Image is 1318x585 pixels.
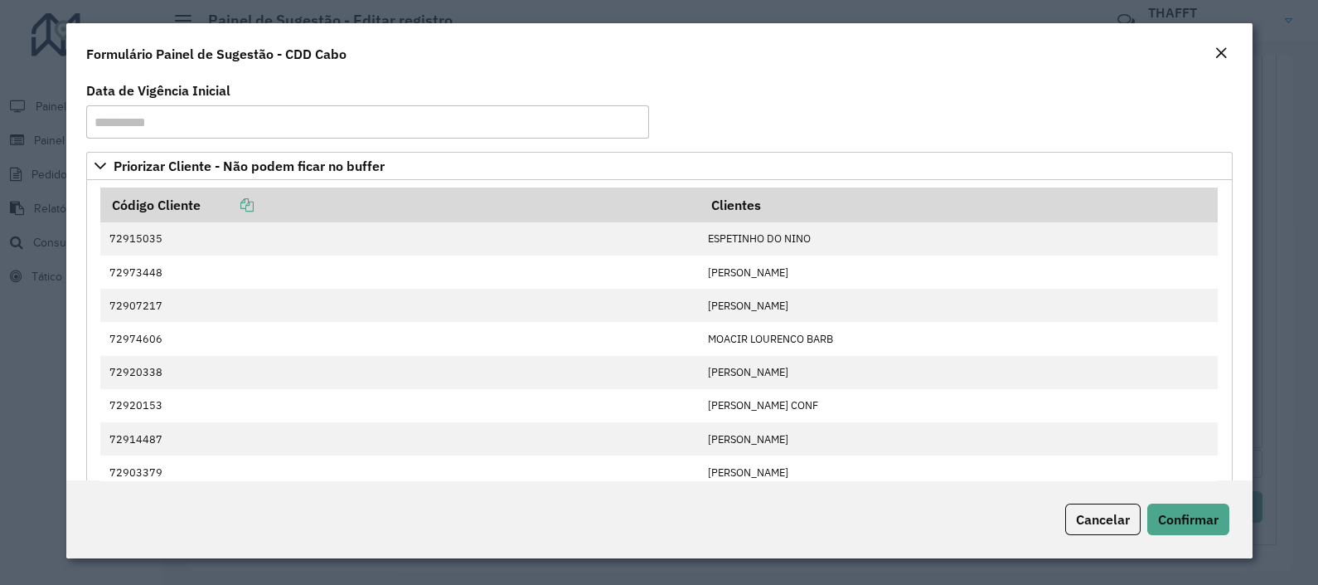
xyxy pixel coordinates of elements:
[100,389,700,422] td: 72920153
[100,422,700,456] td: 72914487
[100,456,700,489] td: 72903379
[700,356,1218,389] td: [PERSON_NAME]
[1214,46,1228,60] em: Fechar
[700,289,1218,322] td: [PERSON_NAME]
[700,256,1218,289] td: [PERSON_NAME]
[1209,43,1233,65] button: Close
[700,188,1218,222] th: Clientes
[700,456,1218,489] td: [PERSON_NAME]
[1158,511,1219,528] span: Confirmar
[100,322,700,355] td: 72974606
[700,322,1218,355] td: MOACIR LOURENCO BARB
[1076,511,1130,528] span: Cancelar
[86,44,346,64] h4: Formulário Painel de Sugestão - CDD Cabo
[700,222,1218,256] td: ESPETINHO DO NINO
[700,422,1218,456] td: [PERSON_NAME]
[100,289,700,322] td: 72907217
[86,152,1233,180] a: Priorizar Cliente - Não podem ficar no buffer
[1065,504,1141,535] button: Cancelar
[100,356,700,389] td: 72920338
[700,389,1218,422] td: [PERSON_NAME] CONF
[100,256,700,289] td: 72973448
[1147,504,1229,535] button: Confirmar
[201,197,254,213] a: Copiar
[100,222,700,256] td: 72915035
[114,159,385,173] span: Priorizar Cliente - Não podem ficar no buffer
[86,80,230,100] label: Data de Vigência Inicial
[100,188,700,222] th: Código Cliente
